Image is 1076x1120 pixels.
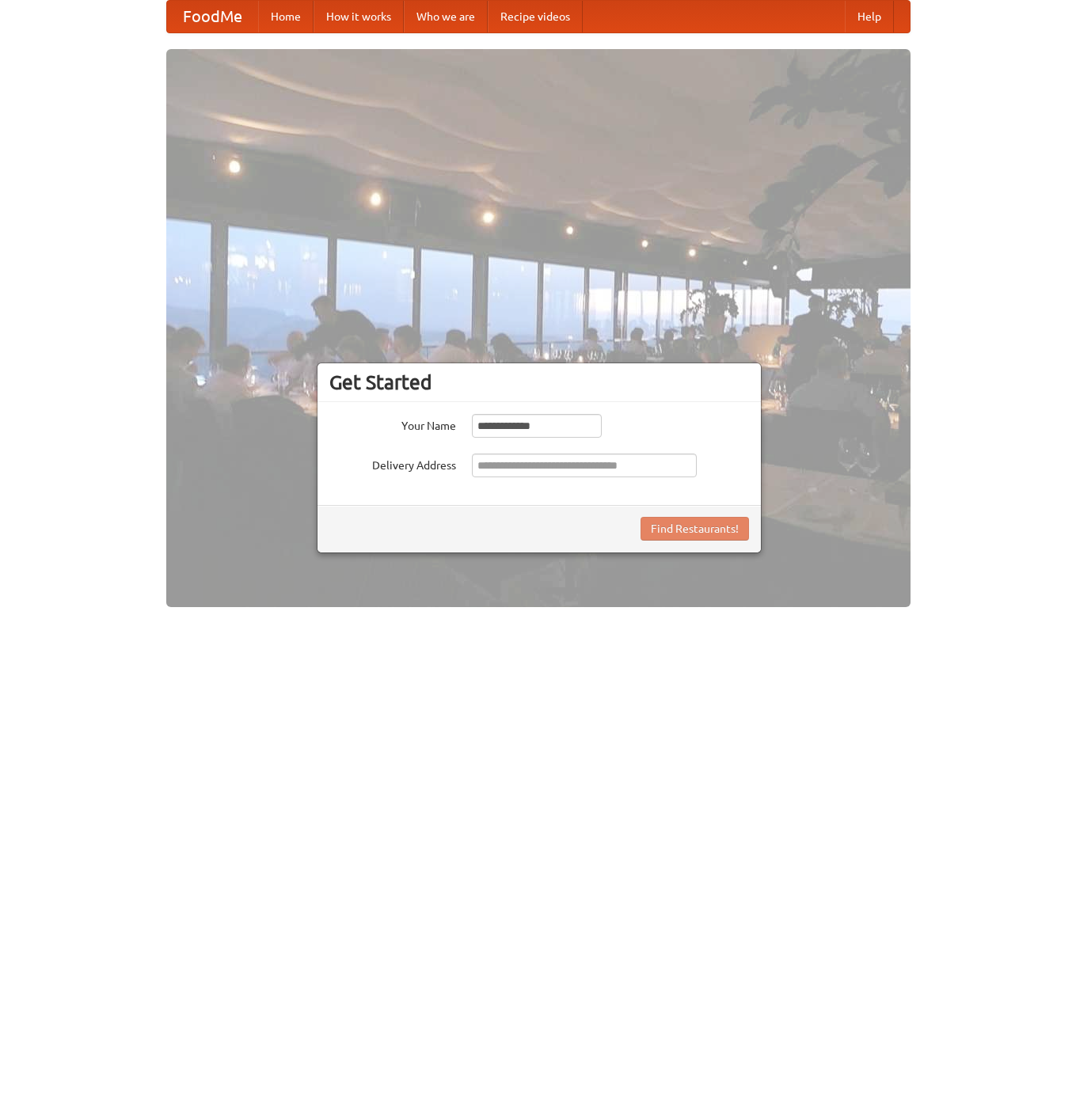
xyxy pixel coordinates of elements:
[314,1,404,32] a: How it works
[329,454,456,473] label: Delivery Address
[845,1,894,32] a: Help
[641,517,749,541] button: Find Restaurants!
[167,1,258,32] a: FoodMe
[488,1,583,32] a: Recipe videos
[329,414,456,434] label: Your Name
[329,370,749,394] h3: Get Started
[404,1,488,32] a: Who we are
[258,1,314,32] a: Home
